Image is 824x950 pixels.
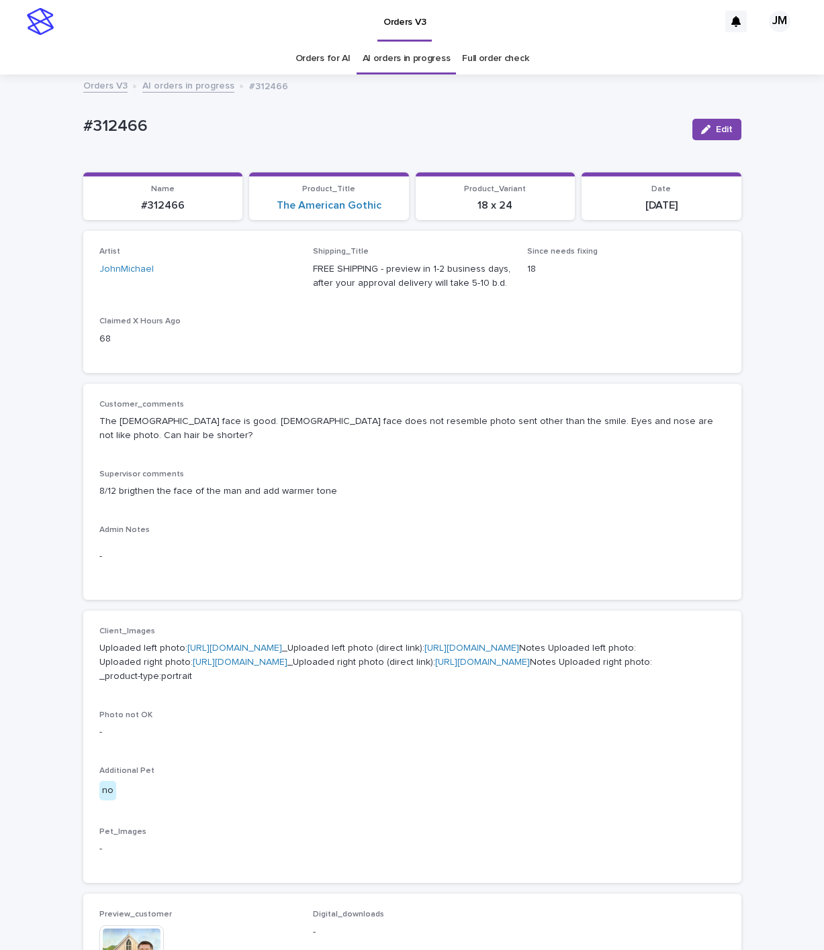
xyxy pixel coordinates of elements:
a: Orders for AI [295,43,351,74]
span: Client_Images [99,627,155,635]
span: Additional Pet [99,767,154,775]
img: stacker-logo-s-only.png [27,8,54,35]
p: - [99,725,725,739]
a: AI orders in progress [142,77,234,93]
a: JohnMichael [99,262,154,276]
p: 18 x 24 [424,199,567,212]
span: Product_Variant [464,185,526,193]
a: Full order check [462,43,529,74]
p: 68 [99,332,297,346]
span: Customer_comments [99,401,184,409]
p: - [313,925,511,939]
button: Edit [692,119,741,140]
a: The American Gothic [277,199,381,212]
span: Name [151,185,175,193]
p: #312466 [91,199,235,212]
div: JM [769,11,790,32]
span: Supervisor comments [99,470,184,478]
a: [URL][DOMAIN_NAME] [435,657,530,667]
a: [URL][DOMAIN_NAME] [424,643,519,653]
p: [DATE] [590,199,733,212]
p: #312466 [249,78,288,93]
p: 8/12 brigthen the face of the man and add warmer tone [99,484,725,498]
span: Since needs fixing [527,248,598,256]
a: Orders V3 [83,77,128,93]
div: no [99,781,116,800]
span: Shipping_Title [313,248,369,256]
span: Digital_downloads [313,910,384,918]
p: Uploaded left photo: _Uploaded left photo (direct link): Notes Uploaded left photo: Uploaded righ... [99,641,725,683]
span: Date [651,185,671,193]
span: Preview_customer [99,910,172,918]
a: [URL][DOMAIN_NAME] [193,657,287,667]
p: FREE SHIPPING - preview in 1-2 business days, after your approval delivery will take 5-10 b.d. [313,262,511,291]
a: [URL][DOMAIN_NAME] [187,643,282,653]
p: #312466 [83,117,682,136]
span: Edit [716,125,733,134]
span: Product_Title [302,185,355,193]
span: Pet_Images [99,828,146,836]
span: Admin Notes [99,526,150,534]
p: - [99,842,725,856]
span: Photo not OK [99,711,152,719]
p: - [99,549,725,564]
p: The [DEMOGRAPHIC_DATA] face is good. [DEMOGRAPHIC_DATA] face does not resemble photo sent other t... [99,415,725,443]
p: 18 [527,262,725,276]
a: AI orders in progress [363,43,451,74]
span: Claimed X Hours Ago [99,317,181,325]
span: Artist [99,248,120,256]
